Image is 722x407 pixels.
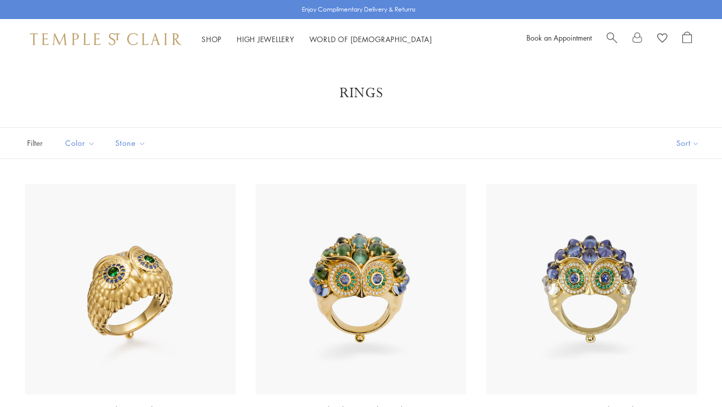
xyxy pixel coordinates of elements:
[486,184,697,394] img: 18K Tanzanite Temple Owl Ring
[682,32,692,47] a: Open Shopping Bag
[526,33,592,43] a: Book an Appointment
[60,137,103,149] span: Color
[256,184,466,394] img: 18K Indicolite Temple Owl Ring
[309,34,432,44] a: World of [DEMOGRAPHIC_DATA]World of [DEMOGRAPHIC_DATA]
[58,132,103,154] button: Color
[25,184,236,394] img: R36865-OWLTGBS
[40,84,682,102] h1: Rings
[108,132,153,154] button: Stone
[302,5,416,15] p: Enjoy Complimentary Delivery & Returns
[202,34,222,44] a: ShopShop
[657,32,667,47] a: View Wishlist
[202,33,432,46] nav: Main navigation
[654,128,722,158] button: Show sort by
[607,32,617,47] a: Search
[110,137,153,149] span: Stone
[30,33,182,45] img: Temple St. Clair
[237,34,294,44] a: High JewelleryHigh Jewellery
